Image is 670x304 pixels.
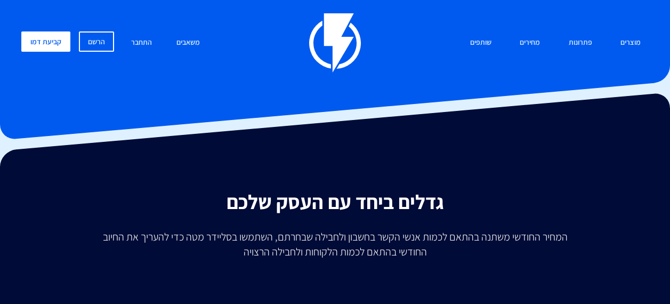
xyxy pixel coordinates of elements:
[561,31,600,54] a: פתרונות
[512,31,548,54] a: מחירים
[168,31,208,54] a: משאבים
[79,31,114,52] a: הרשם
[462,31,499,54] a: שותפים
[95,229,575,259] p: המחיר החודשי משתנה בהתאם לכמות אנשי הקשר בחשבון ולחבילה שבחרתם, השתמשו בסליידר מטה כדי להעריך את ...
[612,31,649,54] a: מוצרים
[123,31,160,54] a: התחבר
[8,191,662,213] h2: גדלים ביחד עם העסק שלכם
[21,31,70,52] a: קביעת דמו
